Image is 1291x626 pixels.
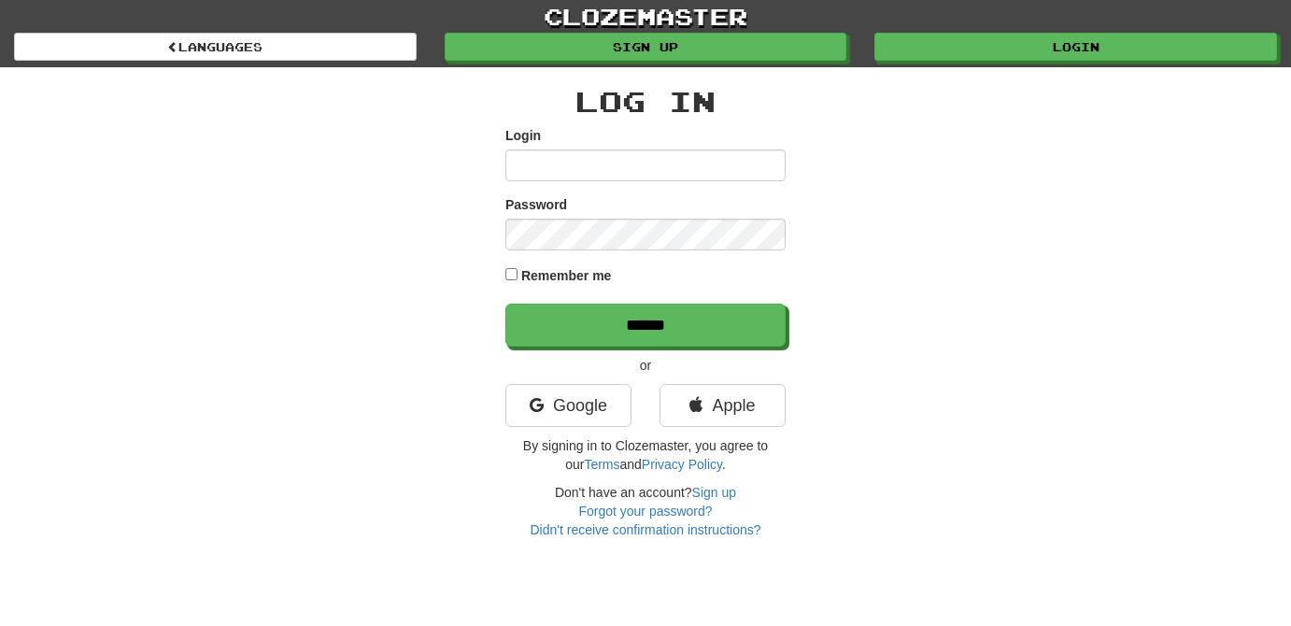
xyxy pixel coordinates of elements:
a: Languages [14,33,417,61]
a: Forgot your password? [578,504,712,519]
a: Login [874,33,1277,61]
h2: Log In [505,86,786,117]
div: Don't have an account? [505,483,786,539]
p: By signing in to Clozemaster, you agree to our and . [505,436,786,474]
a: Apple [660,384,786,427]
p: or [505,356,786,375]
label: Login [505,126,541,145]
a: Privacy Policy [642,457,722,472]
a: Sign up [692,485,736,500]
a: Sign up [445,33,847,61]
a: Didn't receive confirmation instructions? [530,522,760,537]
a: Terms [584,457,619,472]
a: Google [505,384,631,427]
label: Password [505,195,567,214]
label: Remember me [521,266,612,285]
